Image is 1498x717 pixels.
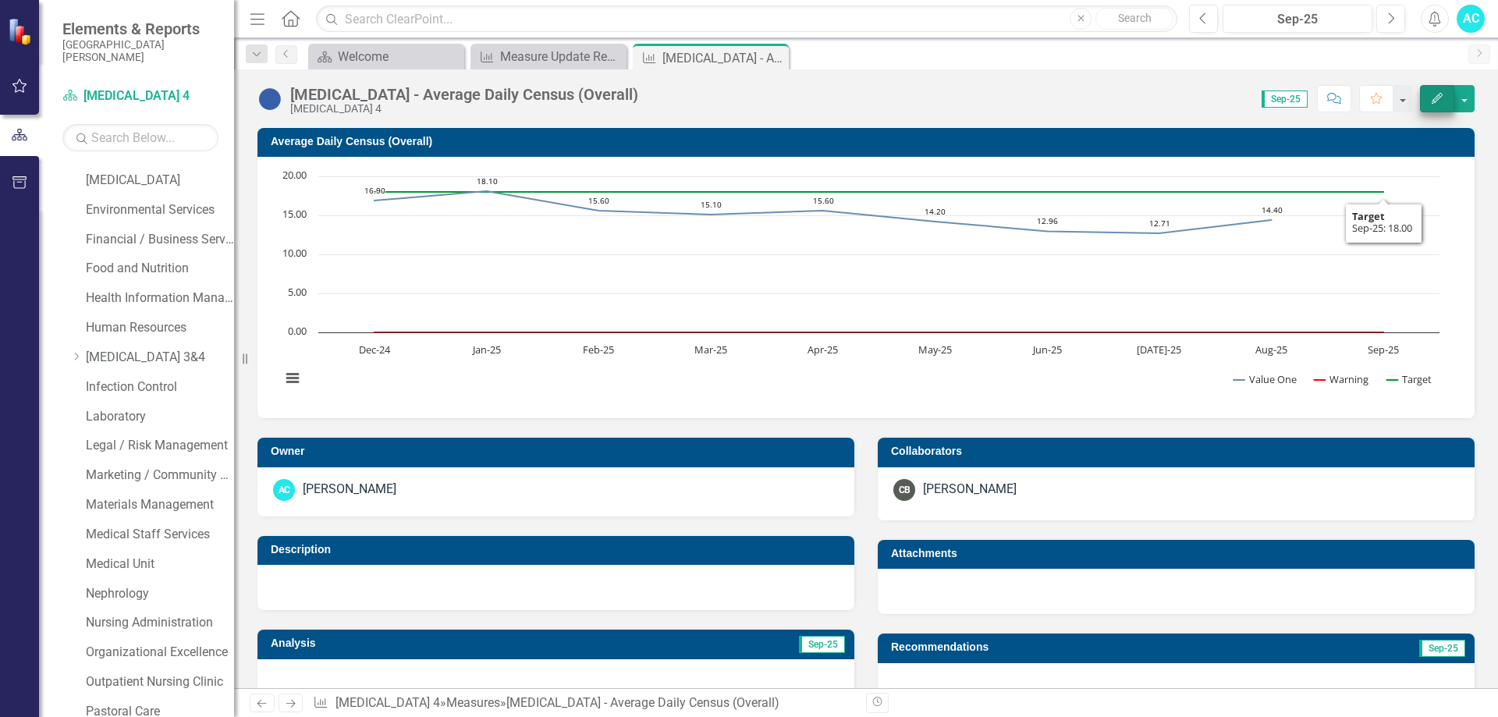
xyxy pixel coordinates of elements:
[282,168,307,182] text: 20.00
[371,188,1275,236] g: Value One, line 1 of 3 with 10 data points.
[303,481,396,499] div: [PERSON_NAME]
[891,641,1278,653] h3: Recommendations
[86,289,234,307] a: Health Information Management
[282,246,307,260] text: 10.00
[1262,204,1283,215] text: 14.40
[918,343,952,357] text: May-25
[290,86,638,103] div: [MEDICAL_DATA] - Average Daily Census (Overall)
[271,544,847,555] h3: Description
[271,445,847,457] h3: Owner
[335,695,440,710] a: [MEDICAL_DATA] 4
[86,172,234,190] a: [MEDICAL_DATA]
[62,38,218,64] small: [GEOGRAPHIC_DATA][PERSON_NAME]
[813,195,834,206] text: 15.60
[273,169,1459,403] div: Chart. Highcharts interactive chart.
[86,408,234,426] a: Laboratory
[471,343,501,357] text: Jan-25
[588,195,609,206] text: 15.60
[273,169,1447,403] svg: Interactive chart
[1255,343,1287,357] text: Aug-25
[86,555,234,573] a: Medical Unit
[474,47,623,66] a: Measure Update Report
[1031,343,1062,357] text: Jun-25
[86,349,234,367] a: [MEDICAL_DATA] 3&4
[62,87,218,105] a: [MEDICAL_DATA] 4
[1228,10,1367,29] div: Sep-25
[86,201,234,219] a: Environmental Services
[271,637,550,649] h3: Analysis
[86,614,234,632] a: Nursing Administration
[1137,343,1181,357] text: [DATE]-25
[506,695,779,710] div: [MEDICAL_DATA] - Average Daily Census (Overall)
[1457,5,1485,33] button: AC
[8,18,35,45] img: ClearPoint Strategy
[1262,91,1308,108] span: Sep-25
[364,185,385,196] text: 16.90
[316,5,1177,33] input: Search ClearPoint...
[257,87,282,112] img: No Information
[86,526,234,544] a: Medical Staff Services
[86,378,234,396] a: Infection Control
[282,207,307,221] text: 15.00
[86,673,234,691] a: Outpatient Nursing Clinic
[583,343,614,357] text: Feb-25
[891,548,1467,559] h3: Attachments
[338,47,460,66] div: Welcome
[62,124,218,151] input: Search Below...
[371,329,1387,335] g: Warning, line 2 of 3 with 10 data points.
[62,20,218,38] span: Elements & Reports
[1037,215,1058,226] text: 12.96
[312,47,460,66] a: Welcome
[86,585,234,603] a: Nephrology
[662,48,785,68] div: [MEDICAL_DATA] - Average Daily Census (Overall)
[86,231,234,249] a: Financial / Business Services
[271,136,1467,147] h3: Average Daily Census (Overall)
[86,467,234,485] a: Marketing / Community Services
[1149,218,1170,229] text: 12.71
[1118,12,1152,24] span: Search
[273,479,295,501] div: AC
[1386,372,1432,386] button: Show Target
[808,343,838,357] text: Apr-25
[288,324,307,338] text: 0.00
[893,479,915,501] div: CB
[86,496,234,514] a: Materials Management
[891,445,1467,457] h3: Collaborators
[694,343,727,357] text: Mar-25
[1234,372,1297,386] button: Show Value One
[701,199,722,210] text: 15.10
[1419,640,1465,657] span: Sep-25
[86,319,234,337] a: Human Resources
[1368,343,1399,357] text: Sep-25
[923,481,1017,499] div: [PERSON_NAME]
[1095,8,1173,30] button: Search
[446,695,500,710] a: Measures
[86,437,234,455] a: Legal / Risk Management
[288,285,307,299] text: 5.00
[925,206,946,217] text: 14.20
[799,636,845,653] span: Sep-25
[290,103,638,115] div: [MEDICAL_DATA] 4
[86,644,234,662] a: Organizational Excellence
[359,343,391,357] text: Dec-24
[500,47,623,66] div: Measure Update Report
[1314,372,1369,386] button: Show Warning
[371,189,1387,195] g: Target, line 3 of 3 with 10 data points.
[1223,5,1372,33] button: Sep-25
[282,367,304,389] button: View chart menu, Chart
[86,260,234,278] a: Food and Nutrition
[313,694,854,712] div: » »
[477,176,498,186] text: 18.10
